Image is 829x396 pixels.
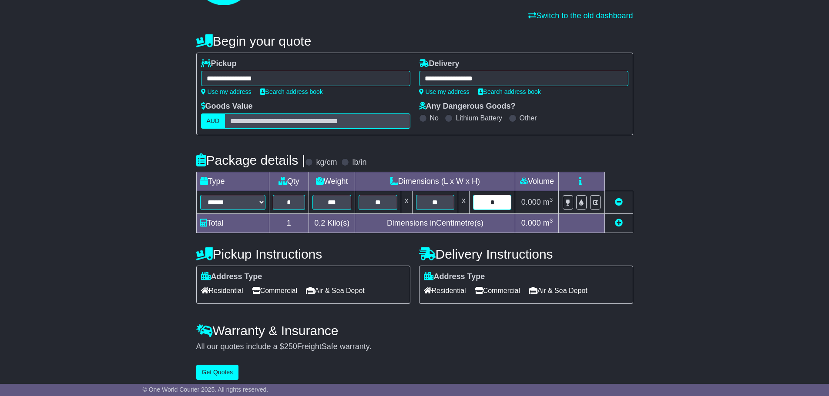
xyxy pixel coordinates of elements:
span: Air & Sea Depot [306,284,365,297]
td: x [458,191,470,214]
a: Remove this item [615,198,623,206]
td: Volume [515,172,559,191]
td: Kilo(s) [309,214,355,233]
span: Air & Sea Depot [529,284,587,297]
sup: 3 [550,196,553,203]
label: Address Type [201,272,262,282]
td: 1 [269,214,309,233]
label: Pickup [201,59,237,69]
label: No [430,114,439,122]
label: Lithium Battery [456,114,502,122]
h4: Delivery Instructions [419,247,633,261]
span: 0.2 [314,219,325,227]
label: Delivery [419,59,460,69]
span: m [543,198,553,206]
td: Dimensions (L x W x H) [355,172,515,191]
span: Commercial [252,284,297,297]
span: 0.000 [521,219,541,227]
a: Use my address [201,88,252,95]
h4: Package details | [196,153,305,167]
a: Use my address [419,88,470,95]
span: Residential [424,284,466,297]
td: Dimensions in Centimetre(s) [355,214,515,233]
label: Goods Value [201,102,253,111]
div: All our quotes include a $ FreightSafe warranty. [196,342,633,352]
a: Search address book [478,88,541,95]
a: Switch to the old dashboard [528,11,633,20]
label: kg/cm [316,158,337,167]
span: 0.000 [521,198,541,206]
td: x [401,191,412,214]
label: Other [520,114,537,122]
button: Get Quotes [196,365,239,380]
label: AUD [201,113,225,129]
label: lb/in [352,158,366,167]
span: 250 [284,342,297,351]
label: Any Dangerous Goods? [419,102,516,111]
span: Commercial [475,284,520,297]
label: Address Type [424,272,485,282]
span: m [543,219,553,227]
span: Residential [201,284,243,297]
h4: Warranty & Insurance [196,323,633,338]
td: Qty [269,172,309,191]
td: Weight [309,172,355,191]
a: Search address book [260,88,323,95]
sup: 3 [550,217,553,224]
span: © One World Courier 2025. All rights reserved. [143,386,269,393]
h4: Pickup Instructions [196,247,410,261]
a: Add new item [615,219,623,227]
td: Total [196,214,269,233]
td: Type [196,172,269,191]
h4: Begin your quote [196,34,633,48]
